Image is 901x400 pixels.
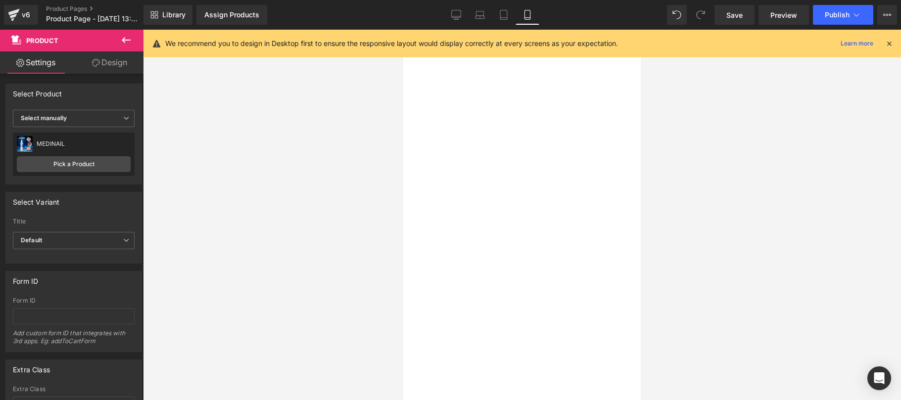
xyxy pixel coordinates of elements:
button: Redo [691,5,711,25]
a: Pick a Product [17,156,131,172]
a: Preview [759,5,809,25]
div: Extra Class [13,360,50,374]
img: pImage [17,136,33,152]
span: Product Page - [DATE] 13:46:09 [46,15,141,23]
button: More [877,5,897,25]
p: We recommend you to design in Desktop first to ensure the responsive layout would display correct... [165,38,618,49]
div: Assign Products [204,11,259,19]
a: v6 [4,5,38,25]
div: Open Intercom Messenger [867,366,891,390]
button: Publish [813,5,873,25]
a: Desktop [444,5,468,25]
span: Publish [825,11,850,19]
a: Product Pages [46,5,160,13]
a: Tablet [492,5,516,25]
a: New Library [143,5,192,25]
a: Laptop [468,5,492,25]
b: Default [21,236,42,244]
div: MEDINAIL [37,140,131,147]
div: Add custom form ID that integrates with 3rd apps. Eg: addToCartForm [13,329,135,352]
div: Select Variant [13,192,60,206]
a: Design [74,51,145,74]
span: Product [26,37,58,44]
div: Form ID [13,297,135,304]
div: v6 [20,8,32,21]
span: Save [726,10,743,20]
div: Form ID [13,271,38,285]
span: Preview [770,10,797,20]
button: Undo [667,5,687,25]
div: Extra Class [13,386,135,393]
label: Title [13,218,135,228]
b: Select manually [21,114,67,122]
a: Learn more [837,38,877,49]
a: Mobile [516,5,539,25]
span: Library [162,10,186,19]
div: Select Product [13,84,62,98]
